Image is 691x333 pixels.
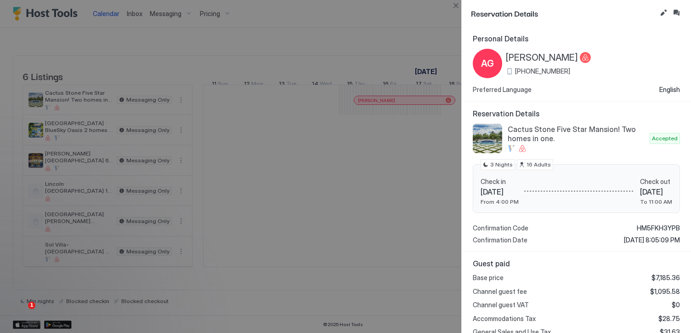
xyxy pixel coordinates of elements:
span: [PERSON_NAME] [506,52,578,63]
span: Guest paid [473,259,680,268]
div: listing image [473,124,502,153]
span: $7,185.36 [651,274,680,282]
span: Confirmation Code [473,224,528,232]
span: HM5FKH3YPB [637,224,680,232]
span: Channel guest fee [473,287,527,296]
span: $0 [672,301,680,309]
span: [PHONE_NUMBER] [515,67,570,75]
span: [DATE] [481,187,519,196]
span: [DATE] 8:05:09 PM [624,236,680,244]
span: 16 Adults [527,161,551,169]
span: Reservation Details [471,7,656,19]
span: From 4:00 PM [481,198,519,205]
span: $1,095.58 [650,287,680,296]
span: Cactus Stone Five Star Mansion! Two homes in one. [508,125,646,143]
span: Confirmation Date [473,236,527,244]
span: 1 [28,302,35,309]
span: Personal Details [473,34,680,43]
span: English [659,86,680,94]
span: AG [481,57,494,70]
span: To 11:00 AM [640,198,672,205]
span: Check in [481,178,519,186]
span: 3 Nights [490,161,513,169]
span: Accommodations Tax [473,315,536,323]
span: Channel guest VAT [473,301,529,309]
iframe: Intercom notifications message [7,244,191,308]
button: Edit reservation [658,7,669,18]
span: [DATE] [640,187,672,196]
span: Base price [473,274,504,282]
span: Reservation Details [473,109,680,118]
span: Accepted [652,134,678,143]
span: $28.75 [658,315,680,323]
button: Inbox [671,7,682,18]
span: Check out [640,178,672,186]
span: Preferred Language [473,86,532,94]
iframe: Intercom live chat [9,302,31,324]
